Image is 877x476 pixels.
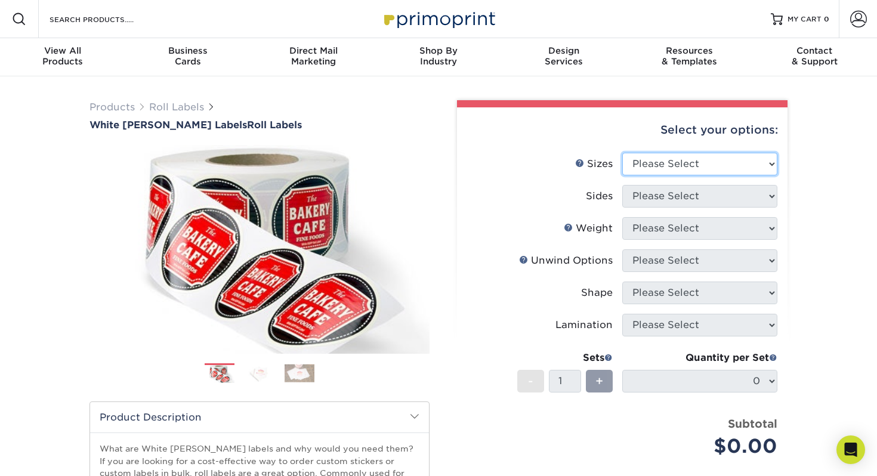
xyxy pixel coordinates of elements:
a: Direct MailMarketing [251,38,376,76]
a: Resources& Templates [626,38,752,76]
h1: Roll Labels [89,119,430,131]
div: Weight [564,221,613,236]
div: Unwind Options [519,254,613,268]
div: Lamination [555,318,613,332]
img: Roll Labels 03 [285,364,314,382]
a: DesignServices [501,38,626,76]
h2: Product Description [90,402,429,432]
strong: Subtotal [728,417,777,430]
input: SEARCH PRODUCTS..... [48,12,165,26]
span: White [PERSON_NAME] Labels [89,119,247,131]
span: Design [501,45,626,56]
span: Resources [626,45,752,56]
div: Quantity per Set [622,351,777,365]
img: Roll Labels 02 [245,364,274,382]
div: Shape [581,286,613,300]
div: Industry [376,45,501,67]
div: Sides [586,189,613,203]
a: Contact& Support [752,38,877,76]
div: Services [501,45,626,67]
div: Sets [517,351,613,365]
img: White BOPP Labels 01 [89,132,430,367]
span: MY CART [788,14,822,24]
div: & Support [752,45,877,67]
span: Contact [752,45,877,56]
a: BusinessCards [125,38,251,76]
a: Shop ByIndustry [376,38,501,76]
img: Primoprint [379,6,498,32]
a: Products [89,101,135,113]
div: Open Intercom Messenger [836,435,865,464]
span: - [528,372,533,390]
span: Direct Mail [251,45,376,56]
span: 0 [824,15,829,23]
div: Marketing [251,45,376,67]
img: Roll Labels 01 [205,364,234,385]
div: Cards [125,45,251,67]
span: + [595,372,603,390]
div: Sizes [575,157,613,171]
div: Select your options: [467,107,778,153]
span: Shop By [376,45,501,56]
div: $0.00 [631,432,777,460]
a: Roll Labels [149,101,204,113]
div: & Templates [626,45,752,67]
span: Business [125,45,251,56]
a: White [PERSON_NAME] LabelsRoll Labels [89,119,430,131]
